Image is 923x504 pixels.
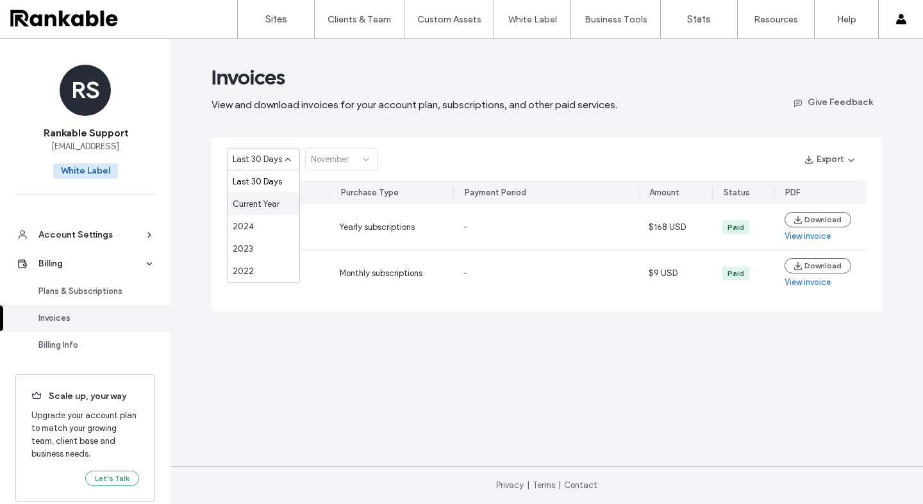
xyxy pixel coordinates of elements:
span: Rankable Support [44,126,128,140]
div: Payment Period [465,186,526,199]
label: Custom Assets [417,14,481,25]
span: View and download invoices for your account plan, subscriptions, and other paid services. [212,99,617,111]
span: 2024 [233,220,254,233]
span: - [463,268,467,278]
span: - [463,222,467,232]
a: Terms [533,480,555,490]
button: Let’s Talk [85,471,139,486]
a: View invoice [785,230,831,243]
label: White Label [508,14,557,25]
span: $168 USD [649,222,686,232]
label: Sites [265,13,287,25]
button: Export [794,149,867,170]
span: | [558,480,561,490]
div: PDF [785,186,801,199]
div: Plans & Subscriptions [38,285,144,298]
span: Current Year [233,198,279,211]
span: Scale up, your way [31,390,139,404]
div: Purchase Type [341,186,399,199]
div: Paid [728,268,744,279]
label: Resources [754,14,798,25]
div: Amount [649,186,679,199]
div: RS [60,65,111,116]
span: Invoices [212,65,285,90]
span: Monthly subscriptions [340,268,422,278]
span: Yearly subscriptions [340,222,415,232]
a: Contact [564,480,597,490]
span: Last 30 Days [233,175,282,188]
div: Billing [38,257,144,270]
label: Business Tools [585,14,647,25]
a: View invoice [785,276,831,289]
span: Last 30 Days [233,153,282,166]
button: Download [785,212,851,227]
div: Status [724,186,750,199]
div: Billing Info [38,339,144,352]
div: Invoices [38,312,144,325]
span: 2022 [233,265,254,278]
label: Clients & Team [328,14,391,25]
span: | [527,480,529,490]
a: Privacy [496,480,524,490]
button: Give Feedback [783,92,882,112]
label: Help [837,14,856,25]
span: [EMAIL_ADDRESS] [51,140,119,153]
div: Paid [728,222,744,233]
div: Account Settings [38,229,144,241]
span: White Label [53,163,118,179]
span: Upgrade your account plan to match your growing team, client base and business needs. [31,409,139,460]
label: Stats [687,13,711,25]
span: 2023 [233,243,253,256]
span: Help [29,9,56,20]
span: $9 USD [649,268,678,278]
button: Download [785,258,851,273]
